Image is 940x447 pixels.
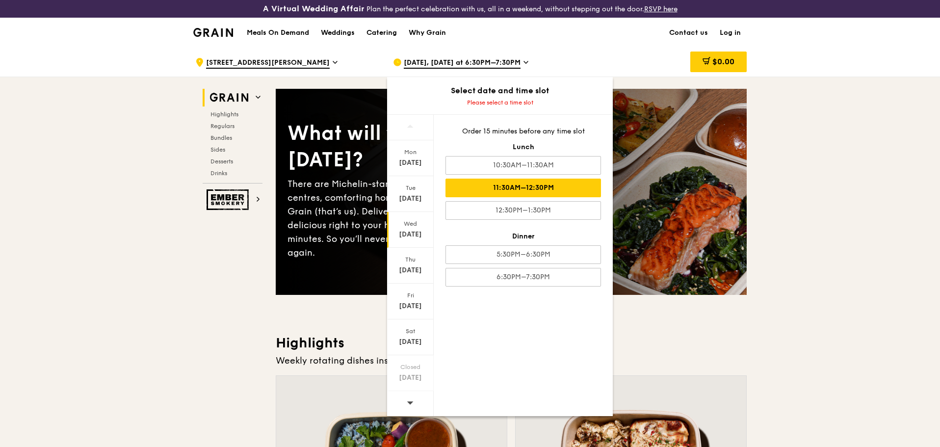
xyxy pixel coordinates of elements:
div: Thu [389,256,432,263]
div: Mon [389,148,432,156]
div: [DATE] [389,373,432,383]
img: Ember Smokery web logo [207,189,252,210]
div: 5:30PM–6:30PM [445,245,601,264]
h3: A Virtual Wedding Affair [263,4,365,14]
span: $0.00 [712,57,734,66]
span: Drinks [210,170,227,177]
div: Lunch [445,142,601,152]
div: 6:30PM–7:30PM [445,268,601,287]
div: 12:30PM–1:30PM [445,201,601,220]
div: Weddings [321,18,355,48]
a: GrainGrain [193,17,233,47]
div: Weekly rotating dishes inspired by flavours from around the world. [276,354,747,368]
div: [DATE] [389,265,432,275]
a: Contact us [663,18,714,48]
div: Select date and time slot [387,85,613,97]
div: Order 15 minutes before any time slot [445,127,601,136]
span: Highlights [210,111,238,118]
a: Catering [361,18,403,48]
div: Closed [389,363,432,371]
a: Log in [714,18,747,48]
span: [STREET_ADDRESS][PERSON_NAME] [206,58,330,69]
span: Desserts [210,158,233,165]
span: Sides [210,146,225,153]
div: Please select a time slot [387,99,613,106]
div: Plan the perfect celebration with us, all in a weekend, without stepping out the door. [187,4,753,14]
div: [DATE] [389,194,432,204]
div: Why Grain [409,18,446,48]
div: Dinner [445,232,601,241]
div: [DATE] [389,158,432,168]
span: Regulars [210,123,235,130]
h1: Meals On Demand [247,28,309,38]
div: [DATE] [389,301,432,311]
a: Why Grain [403,18,452,48]
div: There are Michelin-star restaurants, hawker centres, comforting home-cooked classics… and Grain (... [287,177,511,260]
span: [DATE], [DATE] at 6:30PM–7:30PM [404,58,521,69]
div: Fri [389,291,432,299]
div: Sat [389,327,432,335]
a: RSVP here [644,5,678,13]
a: Weddings [315,18,361,48]
h3: Highlights [276,334,747,352]
div: What will you eat [DATE]? [287,120,511,173]
div: Tue [389,184,432,192]
img: Grain web logo [207,89,252,106]
div: 11:30AM–12:30PM [445,179,601,197]
div: [DATE] [389,337,432,347]
div: 10:30AM–11:30AM [445,156,601,175]
div: [DATE] [389,230,432,239]
img: Grain [193,28,233,37]
span: Bundles [210,134,232,141]
div: Wed [389,220,432,228]
div: Catering [366,18,397,48]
